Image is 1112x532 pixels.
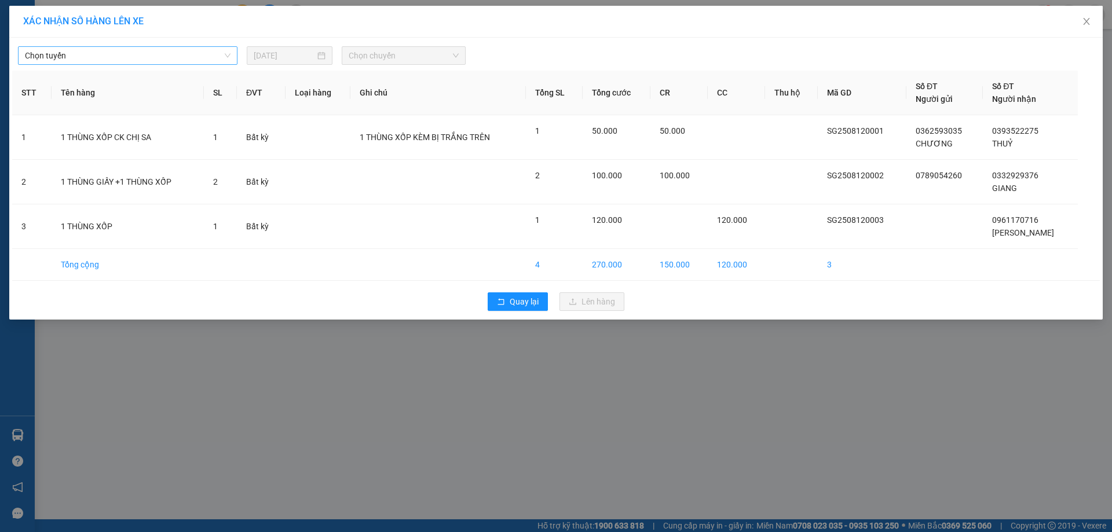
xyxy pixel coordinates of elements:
[12,71,52,115] th: STT
[535,171,540,180] span: 2
[526,249,583,281] td: 4
[916,126,962,135] span: 0362593035
[526,71,583,115] th: Tổng SL
[360,133,490,142] span: 1 THÙNG XỐP KÈM BỊ TRẮNG TRÊN
[992,82,1014,91] span: Số ĐT
[660,126,685,135] span: 50.000
[97,44,159,53] b: [DOMAIN_NAME]
[992,171,1038,180] span: 0332929376
[717,215,747,225] span: 120.000
[14,75,51,129] b: Xe Đăng Nhân
[592,126,617,135] span: 50.000
[286,71,350,115] th: Loại hàng
[916,94,953,104] span: Người gửi
[23,16,144,27] span: XÁC NHẬN SỐ HÀNG LÊN XE
[237,204,286,249] td: Bất kỳ
[237,115,286,160] td: Bất kỳ
[213,133,218,142] span: 1
[497,298,505,307] span: rollback
[827,171,884,180] span: SG2508120002
[583,71,650,115] th: Tổng cước
[992,94,1036,104] span: Người nhận
[992,139,1012,148] span: THUỶ
[237,71,286,115] th: ĐVT
[660,171,690,180] span: 100.000
[592,215,622,225] span: 120.000
[708,71,765,115] th: CC
[992,228,1054,237] span: [PERSON_NAME]
[992,184,1017,193] span: GIANG
[12,115,52,160] td: 1
[254,49,315,62] input: 12/08/2025
[650,249,708,281] td: 150.000
[350,71,526,115] th: Ghi chú
[71,17,115,71] b: Gửi khách hàng
[916,171,962,180] span: 0789054260
[25,47,231,64] span: Chọn tuyến
[52,71,204,115] th: Tên hàng
[204,71,237,115] th: SL
[488,292,548,311] button: rollbackQuay lại
[827,126,884,135] span: SG2508120001
[126,14,153,42] img: logo.jpg
[52,204,204,249] td: 1 THÙNG XỐP
[12,160,52,204] td: 2
[97,55,159,69] li: (c) 2017
[765,71,818,115] th: Thu hộ
[213,177,218,186] span: 2
[52,249,204,281] td: Tổng cộng
[992,215,1038,225] span: 0961170716
[535,126,540,135] span: 1
[708,249,765,281] td: 120.000
[650,71,708,115] th: CR
[916,139,953,148] span: CHƯƠNG
[1082,17,1091,26] span: close
[992,126,1038,135] span: 0393522275
[52,115,204,160] td: 1 THÙNG XỐP CK CHỊ SA
[510,295,539,308] span: Quay lại
[1070,6,1103,38] button: Close
[213,222,218,231] span: 1
[237,160,286,204] td: Bất kỳ
[592,171,622,180] span: 100.000
[916,82,938,91] span: Số ĐT
[52,160,204,204] td: 1 THÙNG GIẤY +1 THÙNG XỐP
[559,292,624,311] button: uploadLên hàng
[818,249,906,281] td: 3
[818,71,906,115] th: Mã GD
[583,249,650,281] td: 270.000
[827,215,884,225] span: SG2508120003
[12,204,52,249] td: 3
[535,215,540,225] span: 1
[349,47,459,64] span: Chọn chuyến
